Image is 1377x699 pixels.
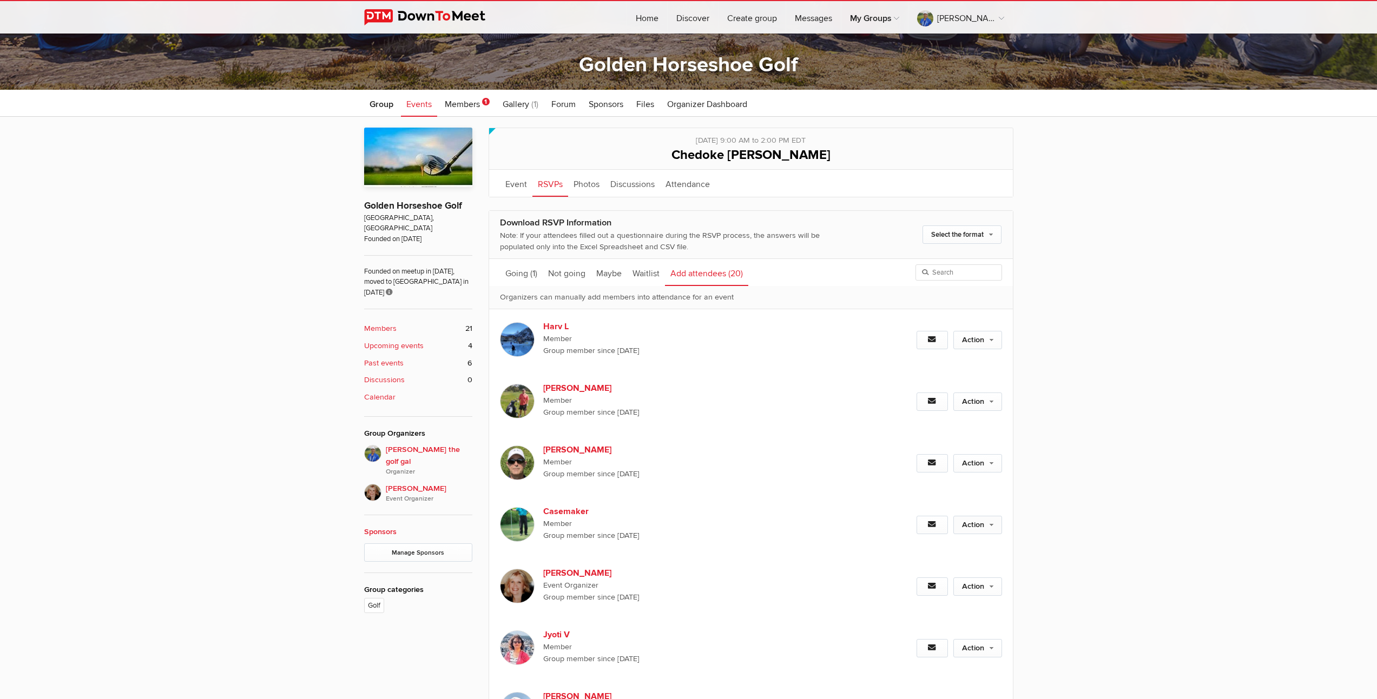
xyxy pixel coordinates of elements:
a: Organizer Dashboard [662,90,753,117]
span: Forum [551,99,576,110]
span: Member [543,641,728,653]
font: Group member since [DATE] [543,346,640,355]
span: [PERSON_NAME] the golf gal [386,444,472,477]
b: [PERSON_NAME] [543,443,654,456]
b: [PERSON_NAME] [543,382,654,395]
span: 0 [467,374,472,386]
a: Files [631,90,660,117]
b: Members [364,323,397,335]
span: 1 [482,98,490,105]
a: Gallery (1) [497,90,544,117]
span: 21 [465,323,472,335]
span: [GEOGRAPHIC_DATA], [GEOGRAPHIC_DATA] [364,213,472,234]
a: [PERSON_NAME] the golf gal [908,1,1013,34]
a: Events [401,90,437,117]
span: (1) [531,99,538,110]
a: Action [953,639,1002,657]
div: Group Organizers [364,428,472,440]
a: RSVPs [532,170,568,197]
a: Casemaker Member [543,505,728,530]
a: Action [953,392,1002,411]
font: Group member since [DATE] [543,654,640,663]
span: [PERSON_NAME] [386,483,472,504]
span: Founded on meetup in [DATE], moved to [GEOGRAPHIC_DATA] in [DATE] [364,255,472,298]
a: Waitlist [627,259,665,286]
b: Discussions [364,374,405,386]
a: Discussions 0 [364,374,472,386]
a: Action [953,577,1002,596]
font: Group member since [DATE] [543,469,640,478]
font: Group member since [DATE] [543,408,640,417]
div: [DATE] 9:00 AM to 2:00 PM EDT [500,128,1002,147]
a: Create group [719,1,786,34]
a: Calendar [364,391,472,403]
a: Sponsors [364,527,397,536]
a: Not going [543,259,591,286]
a: Add attendees (20) [665,259,748,286]
span: Member [543,456,728,468]
div: Group categories [364,584,472,596]
b: Calendar [364,391,396,403]
a: Golden Horseshoe Golf [364,200,462,211]
span: Members [445,99,480,110]
span: Chedoke [PERSON_NAME] [671,147,831,163]
a: Photos [568,170,605,197]
a: Maybe [591,259,627,286]
a: Action [953,454,1002,472]
span: 4 [468,340,472,352]
img: Caroline Nesbitt [364,484,381,501]
a: [PERSON_NAME]Event Organizer [364,477,472,504]
span: Member [543,518,728,530]
b: Casemaker [543,505,654,518]
a: Discover [668,1,718,34]
a: Members 21 [364,323,472,335]
a: Members 1 [439,90,495,117]
span: Event Organizer [543,580,728,591]
a: [PERSON_NAME] Member [543,443,728,468]
span: Sponsors [589,99,623,110]
b: [PERSON_NAME] [543,567,654,580]
font: Group member since [DATE] [543,593,640,602]
img: DownToMeet [364,9,502,25]
b: Past events [364,357,404,369]
a: Manage Sponsors [364,543,472,562]
div: Download RSVP Information [500,216,852,230]
a: [PERSON_NAME] the golf galOrganizer [364,445,472,477]
span: Founded on [DATE] [364,234,472,244]
div: Note: If your attendees filled out a questionnaire during the RSVP process, the answers will be p... [500,230,852,253]
a: Group [364,90,399,117]
img: Darin J [500,445,535,480]
a: Sponsors [583,90,629,117]
a: Event [500,170,532,197]
b: Harv L [543,320,654,333]
img: Casemaker [500,507,535,542]
font: Group member since [DATE] [543,531,640,540]
span: Gallery [503,99,529,110]
a: Going (1) [500,259,543,286]
a: Home [627,1,667,34]
input: Search [915,264,1002,281]
span: Member [543,333,728,345]
p: Organizers can manually add members into attendance for an event [489,286,1013,309]
a: Messages [786,1,841,34]
i: Organizer [386,467,472,477]
img: Harv L [500,322,535,357]
span: Events [406,99,432,110]
a: Golden Horseshoe Golf [579,52,798,77]
span: Organizer Dashboard [667,99,747,110]
a: Select the format [923,225,1002,244]
span: Member [543,395,728,407]
img: Marc Be [500,384,535,418]
a: Action [953,516,1002,534]
a: Discussions [605,170,660,197]
span: 6 [467,357,472,369]
span: Files [636,99,654,110]
a: [PERSON_NAME] Member [543,382,728,407]
img: Jyoti V [500,630,535,665]
a: My Groups [841,1,908,34]
a: Upcoming events 4 [364,340,472,352]
span: (1) [530,268,537,279]
img: Golden Horseshoe Golf [364,128,472,187]
b: Jyoti V [543,628,654,641]
i: Event Organizer [386,494,472,504]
